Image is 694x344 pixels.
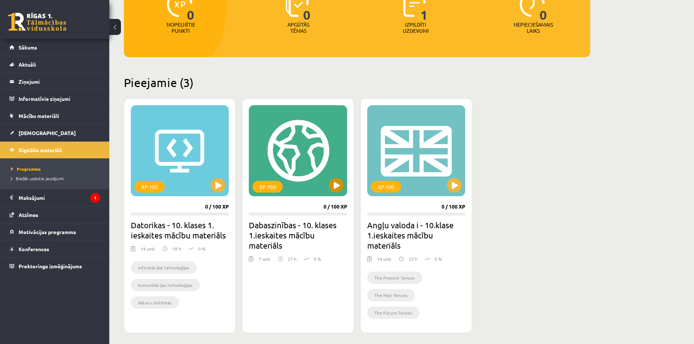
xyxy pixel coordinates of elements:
a: Motivācijas programma [9,224,100,240]
span: Atzīmes [19,211,38,218]
p: 18 h [172,245,181,252]
p: Nopelnītie punkti [166,21,195,34]
a: Biežāk uzdotie jautājumi [11,175,102,182]
li: The Present Tenses [367,272,422,284]
li: komunikācijas tehnoloģijas [131,279,200,291]
div: XP 100 [252,181,283,193]
a: Maksājumi1 [9,189,100,206]
li: datoru sistēmas [131,296,179,309]
li: The Future Tenses [367,307,420,319]
p: Apgūtās tēmas [284,21,313,34]
span: Sākums [19,44,37,51]
span: Programma [11,166,41,172]
a: Proktoringa izmēģinājums [9,258,100,274]
legend: Informatīvie ziņojumi [19,90,100,107]
i: 1 [90,193,100,203]
p: 0 % [198,245,205,252]
a: Programma [11,166,102,172]
p: Nepieciešamais laiks [514,21,553,34]
li: The Past Tenses [367,289,415,301]
a: Aktuāli [9,56,100,73]
p: Izpildīti uzdevumi [401,21,430,34]
p: 23 h [409,256,417,262]
span: [DEMOGRAPHIC_DATA] [19,130,76,136]
span: Biežāk uzdotie jautājumi [11,175,64,181]
div: 14 uzd. [141,245,155,256]
span: Mācību materiāli [19,112,59,119]
span: Konferences [19,246,49,252]
a: Informatīvie ziņojumi [9,90,100,107]
div: XP 100 [371,181,401,193]
a: Rīgas 1. Tālmācības vidusskola [8,13,66,31]
h2: Datorikas - 10. klases 1. ieskaites mācību materiāls [131,220,229,240]
a: Ziņojumi [9,73,100,90]
span: Digitālie materiāli [19,147,62,153]
p: 27 h [288,256,297,262]
p: 0 % [314,256,321,262]
a: Konferences [9,241,100,257]
h2: Dabaszinības - 10. klases 1.ieskaites mācību materiāls [249,220,347,250]
a: Atzīmes [9,206,100,223]
span: Motivācijas programma [19,229,76,235]
legend: Maksājumi [19,189,100,206]
h2: Pieejamie (3) [124,75,590,90]
div: 7 uzd. [259,256,271,266]
a: Mācību materiāli [9,107,100,124]
a: Digitālie materiāli [9,142,100,158]
div: XP 100 [134,181,165,193]
a: [DEMOGRAPHIC_DATA] [9,124,100,141]
span: Proktoringa izmēģinājums [19,263,82,269]
h2: Angļu valoda i - 10.klase 1.ieskaites mācību materiāls [367,220,465,250]
p: 0 % [435,256,442,262]
a: Sākums [9,39,100,56]
legend: Ziņojumi [19,73,100,90]
span: Aktuāli [19,61,36,68]
div: 14 uzd. [377,256,392,266]
li: informācijas tehnoloģijas [131,261,197,274]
